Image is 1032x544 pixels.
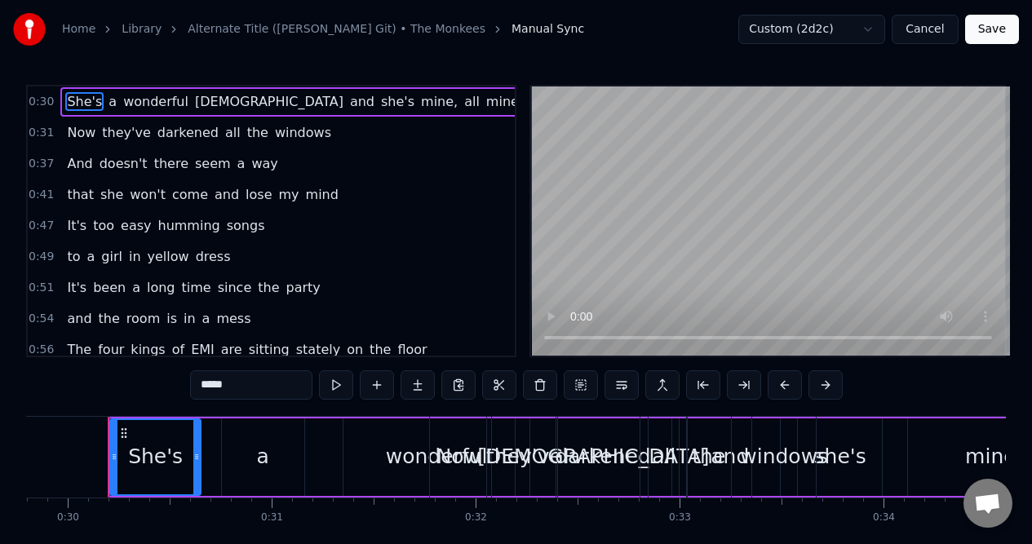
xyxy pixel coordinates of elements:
span: room [125,309,162,328]
span: She's [65,92,104,111]
span: to [65,247,82,266]
a: Open chat [963,479,1012,528]
div: the [692,441,725,472]
div: She's [128,441,183,472]
span: 0:47 [29,218,54,234]
span: 0:30 [29,94,54,110]
span: seem [193,154,233,173]
span: Now [65,123,97,142]
span: kings [129,340,166,359]
span: all [224,123,242,142]
span: the [368,340,392,359]
span: 0:31 [29,125,54,141]
span: since [216,278,254,297]
span: time [180,278,213,297]
div: 0:33 [669,511,691,524]
span: It's [65,216,88,235]
span: 0:37 [29,156,54,172]
span: EMI [189,340,216,359]
span: won't [128,185,167,204]
div: wonderful [386,441,488,472]
div: a [257,441,269,472]
span: and [348,92,376,111]
span: And [65,154,94,173]
span: stately [295,340,342,359]
span: a [131,278,142,297]
span: way [250,154,279,173]
span: windows [273,123,333,142]
span: she's [379,92,416,111]
span: mess [215,309,252,328]
a: Alternate Title ([PERSON_NAME] Git) • The Monkees [188,21,485,38]
span: easy [119,216,153,235]
span: floor [396,340,428,359]
span: a [107,92,118,111]
span: all [463,92,481,111]
span: It's [65,278,88,297]
span: 0:41 [29,187,54,203]
span: wonderful [122,92,190,111]
span: humming [157,216,222,235]
div: 0:30 [57,511,79,524]
div: darkened [555,441,651,472]
span: yellow [146,247,191,266]
span: 0:56 [29,342,54,358]
span: that [65,185,95,204]
span: a [201,309,212,328]
span: the [246,123,270,142]
span: a [86,247,97,266]
nav: breadcrumb [62,21,584,38]
span: 0:51 [29,280,54,296]
span: they've [100,123,152,142]
span: too [91,216,116,235]
span: is [165,309,179,328]
span: mine, [419,92,459,111]
div: 0:34 [873,511,895,524]
span: mind [304,185,340,204]
span: 0:54 [29,311,54,327]
span: of [171,340,186,359]
span: and [213,185,241,204]
span: my [277,185,301,204]
div: windows [740,441,828,472]
span: songs [225,216,267,235]
span: Manual Sync [512,21,584,38]
span: a [236,154,247,173]
a: Library [122,21,162,38]
span: darkened [156,123,220,142]
span: The [65,340,93,359]
span: doesn't [98,154,149,173]
span: long [145,278,177,297]
div: 0:31 [261,511,283,524]
span: 0:49 [29,249,54,265]
span: lose [244,185,273,204]
span: there [153,154,190,173]
span: [DEMOGRAPHIC_DATA] [193,92,345,111]
div: they've [486,441,562,472]
button: Save [965,15,1019,44]
span: been [91,278,127,297]
div: 0:32 [465,511,487,524]
span: in [127,247,143,266]
button: Cancel [892,15,958,44]
span: are [219,340,244,359]
div: Now [436,441,481,472]
span: sitting [247,340,291,359]
div: she's [814,441,866,472]
span: and [65,309,93,328]
span: in [182,309,197,328]
span: mine [485,92,520,111]
span: the [97,309,122,328]
div: all [652,441,675,472]
span: on [345,340,365,359]
span: come [171,185,210,204]
span: girl [100,247,124,266]
span: the [256,278,281,297]
span: she [99,185,125,204]
span: dress [194,247,233,266]
img: youka [13,13,46,46]
a: Home [62,21,95,38]
span: party [285,278,322,297]
span: four [96,340,126,359]
div: mine, [965,441,1022,472]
